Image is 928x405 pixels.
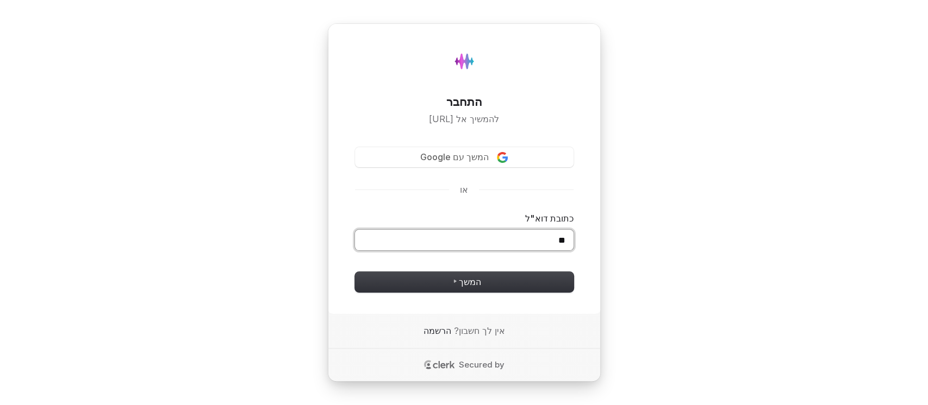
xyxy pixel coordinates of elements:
p: Secured by [459,359,505,370]
p: להמשיך אל [URL] [355,113,574,125]
a: Clerk logo [423,360,456,370]
span: אין לך חשבון? [454,325,505,337]
p: או [460,183,468,196]
h1: התחבר [355,94,574,110]
span: המשך עם Google [420,151,489,163]
label: כתובת דוא"ל [525,212,574,225]
button: המשך [355,272,574,293]
button: Sign in with Googleהמשך עם Google [355,147,574,168]
a: הרשמה [423,325,451,337]
span: המשך [447,276,482,288]
img: Hydee.ai [448,45,481,78]
img: Sign in with Google [497,152,508,163]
